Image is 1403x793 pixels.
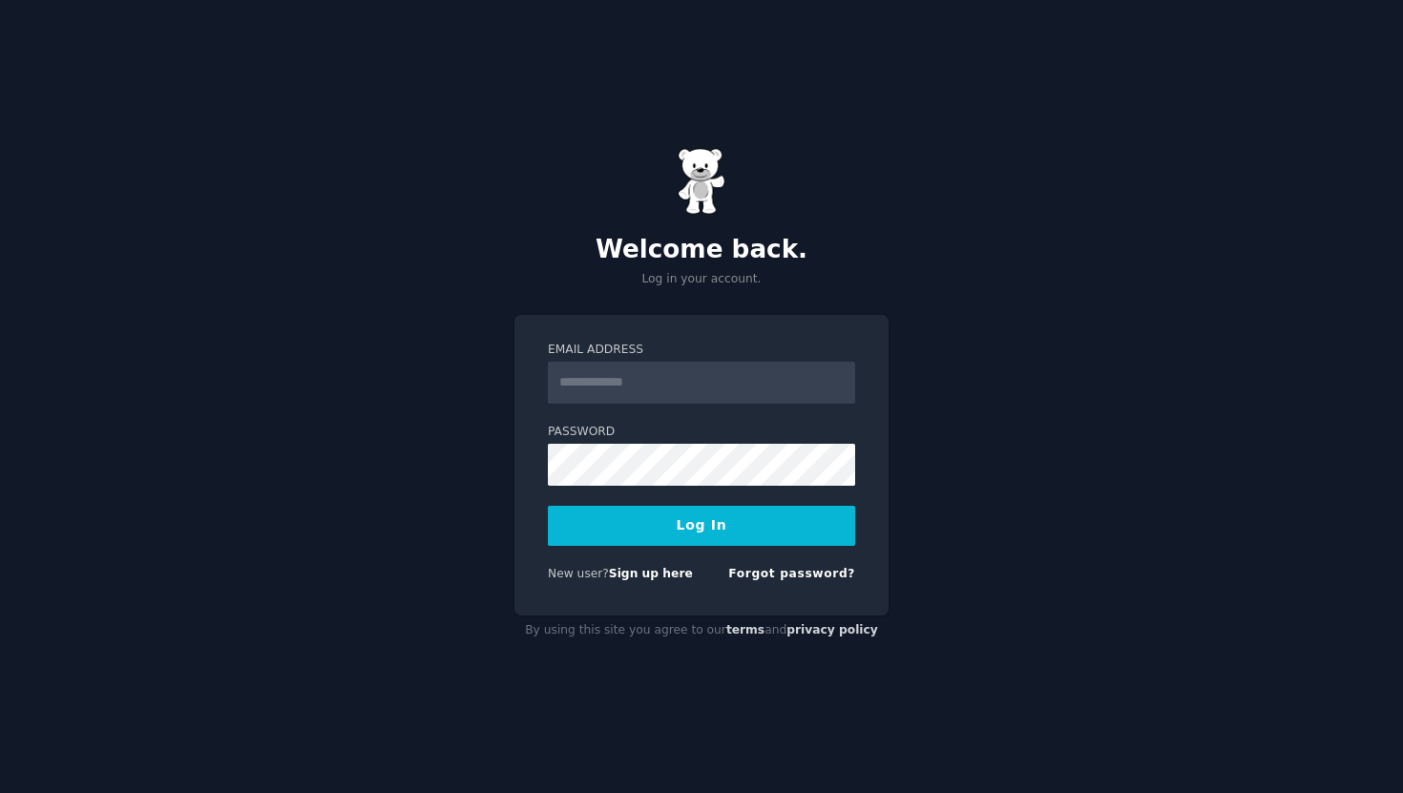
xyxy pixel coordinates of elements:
[786,623,878,636] a: privacy policy
[548,342,855,359] label: Email Address
[514,616,889,646] div: By using this site you agree to our and
[514,235,889,265] h2: Welcome back.
[514,271,889,288] p: Log in your account.
[548,567,609,580] span: New user?
[728,567,855,580] a: Forgot password?
[678,148,725,215] img: Gummy Bear
[609,567,693,580] a: Sign up here
[548,506,855,546] button: Log In
[726,623,764,636] a: terms
[548,424,855,441] label: Password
